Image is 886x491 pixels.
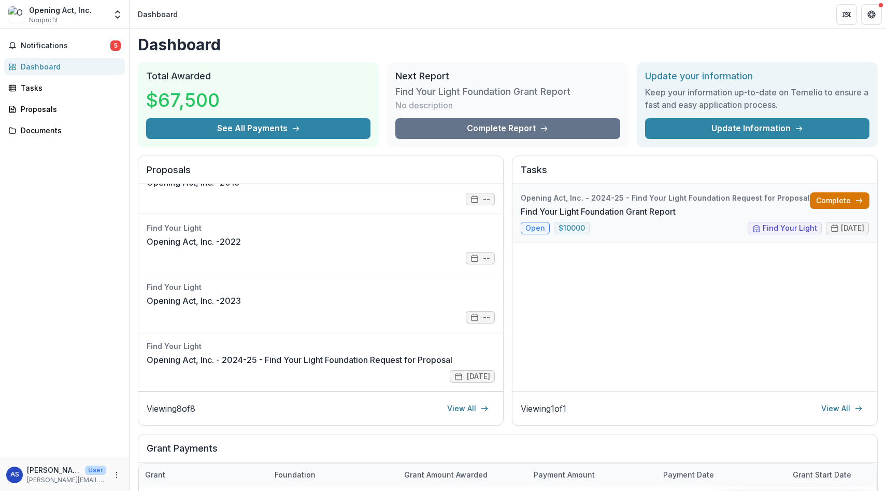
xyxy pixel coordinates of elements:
div: Grant amount awarded [398,464,527,486]
p: [PERSON_NAME] [27,465,81,475]
p: No description [395,99,453,111]
button: Get Help [861,4,882,25]
span: 5 [110,40,121,51]
div: Foundation [268,464,398,486]
h2: Tasks [521,164,869,184]
a: Opening Act, Inc. - 2024-25 - Find Your Light Foundation Request for Proposal [147,354,452,366]
span: Notifications [21,41,110,50]
h1: Dashboard [138,35,878,54]
a: Opening Act, Inc. -2023 [147,294,241,307]
p: User [85,466,106,475]
a: Complete [810,192,869,209]
div: Opening Act, Inc. [29,5,92,16]
button: See All Payments [146,118,370,139]
a: Find Your Light Foundation Grant Report [521,205,676,218]
div: Grant [139,464,268,486]
h2: Proposals [147,164,495,184]
h2: Total Awarded [146,71,370,82]
a: Opening Act, Inc. -2018 [147,176,239,189]
p: Viewing 8 of 8 [147,402,195,415]
div: Tasks [21,82,117,93]
div: Grant [139,469,172,480]
a: View All [815,400,869,417]
h3: Keep your information up-to-date on Temelio to ensure a fast and easy application process. [645,86,869,111]
div: Dashboard [21,61,117,72]
div: Dashboard [138,9,178,20]
p: Viewing 1 of 1 [521,402,566,415]
span: Nonprofit [29,16,58,25]
div: Documents [21,125,117,136]
h2: Grant Payments [147,443,869,462]
a: Documents [4,122,125,139]
div: Payment date [657,464,787,486]
a: Proposals [4,101,125,118]
button: Notifications5 [4,37,125,54]
button: More [110,469,123,481]
h2: Update your information [645,71,869,82]
div: Payment date [657,469,720,480]
a: Complete Report [395,118,620,139]
a: Update Information [645,118,869,139]
a: View All [441,400,495,417]
h2: Next Report [395,71,620,82]
div: Grant amount awarded [398,469,494,480]
button: Partners [836,4,857,25]
img: Opening Act, Inc. [8,6,25,23]
p: [PERSON_NAME][EMAIL_ADDRESS][DOMAIN_NAME] [27,475,106,485]
h3: Find Your Light Foundation Grant Report [395,86,570,97]
a: Opening Act, Inc. -2022 [147,235,241,248]
div: Payment Amount [527,469,601,480]
div: Grant start date [787,469,858,480]
div: Proposals [21,104,117,115]
nav: breadcrumb [134,7,182,22]
button: Open entity switcher [110,4,125,25]
a: Dashboard [4,58,125,75]
div: Alexander Santiago-Jirau [10,471,19,478]
div: Payment Amount [527,464,657,486]
div: Foundation [268,469,322,480]
a: Tasks [4,79,125,96]
h3: $67,500 [146,86,224,114]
